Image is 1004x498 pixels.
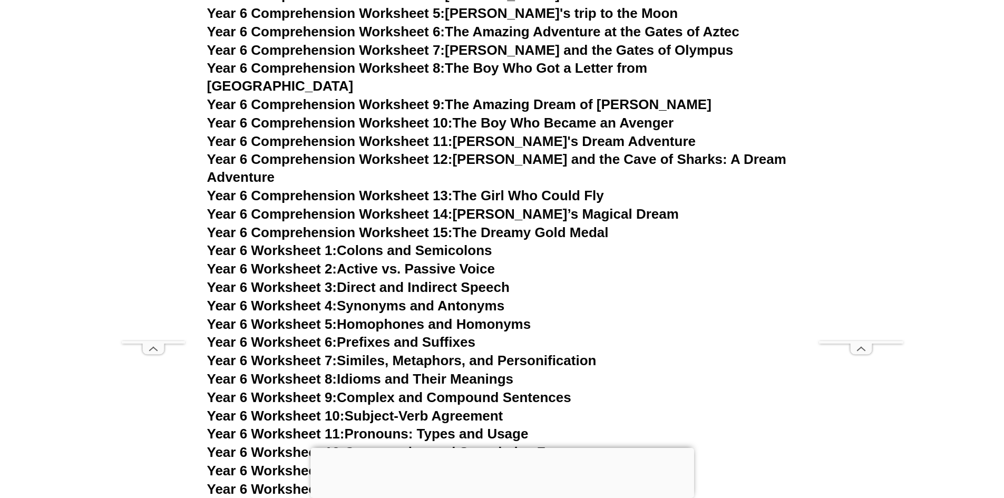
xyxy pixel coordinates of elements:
[207,279,337,295] span: Year 6 Worksheet 3:
[207,151,453,167] span: Year 6 Comprehension Worksheet 12:
[207,389,571,405] a: Year 6 Worksheet 9:Complex and Compound Sentences
[207,261,337,277] span: Year 6 Worksheet 2:
[207,224,453,240] span: Year 6 Comprehension Worksheet 15:
[207,5,678,21] a: Year 6 Comprehension Worksheet 5:[PERSON_NAME]'s trip to the Moon
[207,408,345,424] span: Year 6 Worksheet 10:
[207,353,337,368] span: Year 6 Worksheet 7:
[951,447,1004,498] iframe: Chat Widget
[207,371,337,387] span: Year 6 Worksheet 8:
[207,115,674,131] a: Year 6 Comprehension Worksheet 10:The Boy Who Became an Avenger
[207,279,510,295] a: Year 6 Worksheet 3:Direct and Indirect Speech
[207,481,432,497] a: Year 6 Worksheet 14:Conjunctions
[207,133,696,149] a: Year 6 Comprehension Worksheet 11:[PERSON_NAME]'s Dream Adventure
[207,353,597,368] a: Year 6 Worksheet 7:Similes, Metaphors, and Personification
[207,60,445,76] span: Year 6 Comprehension Worksheet 8:
[122,25,185,341] iframe: Advertisement
[207,24,445,40] span: Year 6 Comprehension Worksheet 6:
[207,444,345,460] span: Year 6 Worksheet 12:
[207,298,505,314] a: Year 6 Worksheet 4:Synonyms and Antonyms
[207,463,345,479] span: Year 6 Worksheet 13:
[207,426,529,442] a: Year 6 Worksheet 11:Pronouns: Types and Usage
[207,115,453,131] span: Year 6 Comprehension Worksheet 10:
[207,224,609,240] a: Year 6 Comprehension Worksheet 15:The Dreamy Gold Medal
[207,371,513,387] a: Year 6 Worksheet 8:Idioms and Their Meanings
[207,206,679,222] a: Year 6 Comprehension Worksheet 14:[PERSON_NAME]’s Magical Dream
[207,334,337,350] span: Year 6 Worksheet 6:
[207,42,445,58] span: Year 6 Comprehension Worksheet 7:
[310,448,694,495] iframe: Advertisement
[207,242,492,258] a: Year 6 Worksheet 1:Colons and Semicolons
[207,298,337,314] span: Year 6 Worksheet 4:
[207,96,711,112] a: Year 6 Comprehension Worksheet 9:The Amazing Dream of [PERSON_NAME]
[207,316,531,332] a: Year 6 Worksheet 5:Homophones and Homonyms
[207,151,786,185] a: Year 6 Comprehension Worksheet 12:[PERSON_NAME] and the Cave of Sharks: A Dream Adventure
[207,334,475,350] a: Year 6 Worksheet 6:Prefixes and Suffixes
[207,408,503,424] a: Year 6 Worksheet 10:Subject-Verb Agreement
[207,242,337,258] span: Year 6 Worksheet 1:
[207,96,445,112] span: Year 6 Comprehension Worksheet 9:
[207,481,345,497] span: Year 6 Worksheet 14:
[207,5,445,21] span: Year 6 Comprehension Worksheet 5:
[207,261,495,277] a: Year 6 Worksheet 2:Active vs. Passive Voice
[819,25,903,341] iframe: Advertisement
[207,188,453,203] span: Year 6 Comprehension Worksheet 13:
[207,133,453,149] span: Year 6 Comprehension Worksheet 11:
[207,463,603,479] a: Year 6 Worksheet 13:Prepositions and Prepositional Phrases
[207,188,604,203] a: Year 6 Comprehension Worksheet 13:The Girl Who Could Fly
[207,444,579,460] a: Year 6 Worksheet 12:Comparative and Superlative Forms
[207,60,648,94] a: Year 6 Comprehension Worksheet 8:The Boy Who Got a Letter from [GEOGRAPHIC_DATA]
[207,316,337,332] span: Year 6 Worksheet 5:
[207,24,739,40] a: Year 6 Comprehension Worksheet 6:The Amazing Adventure at the Gates of Aztec
[207,206,453,222] span: Year 6 Comprehension Worksheet 14:
[207,42,734,58] a: Year 6 Comprehension Worksheet 7:[PERSON_NAME] and the Gates of Olympus
[207,389,337,405] span: Year 6 Worksheet 9:
[207,426,345,442] span: Year 6 Worksheet 11:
